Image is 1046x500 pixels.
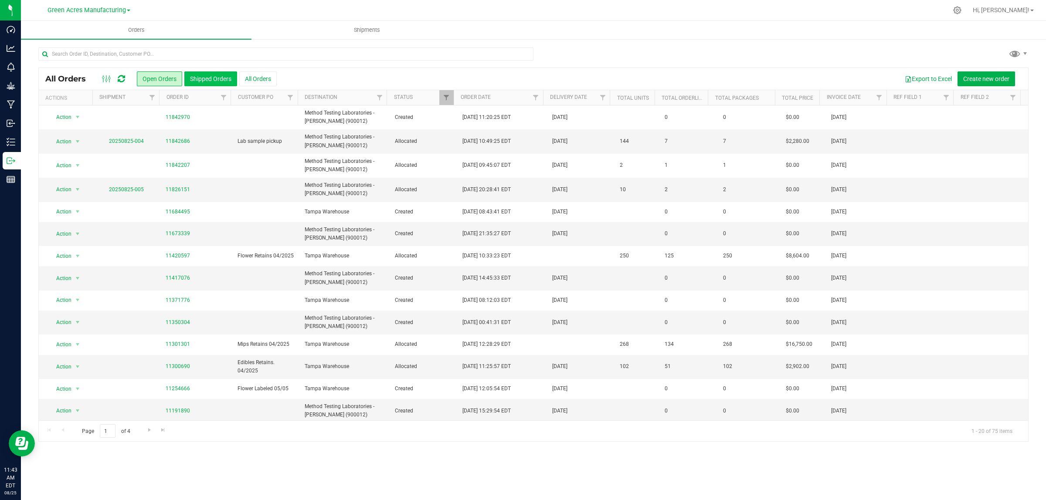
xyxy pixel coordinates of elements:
[48,405,72,417] span: Action
[665,296,668,304] span: 0
[595,90,610,105] a: Filter
[48,228,72,240] span: Action
[552,208,567,216] span: [DATE]
[462,318,511,327] span: [DATE] 00:41:31 EDT
[665,137,668,145] span: 7
[620,252,629,260] span: 250
[7,44,15,53] inline-svg: Analytics
[72,206,83,218] span: select
[552,407,567,415] span: [DATE]
[395,407,452,415] span: Created
[238,358,295,375] span: Edibles Retains. 04/2025
[166,186,190,194] a: 11826151
[372,90,387,105] a: Filter
[116,26,156,34] span: Orders
[899,71,958,86] button: Export to Excel
[305,109,384,125] span: Method Testing Laboratories - [PERSON_NAME] (900012)
[462,137,511,145] span: [DATE] 10:49:25 EDT
[552,113,567,122] span: [DATE]
[620,137,629,145] span: 144
[283,90,298,105] a: Filter
[4,466,17,490] p: 11:43 AM EDT
[665,186,668,194] span: 2
[786,208,799,216] span: $0.00
[166,161,190,169] a: 11842207
[7,138,15,146] inline-svg: Inventory
[238,137,295,145] span: Lab sample pickup
[238,340,295,348] span: Mips Retains 04/2025
[665,161,668,169] span: 1
[831,252,846,260] span: [DATE]
[72,228,83,240] span: select
[831,274,846,282] span: [DATE]
[48,206,72,218] span: Action
[166,296,190,304] a: 11371776
[4,490,17,496] p: 08/25
[395,113,452,122] span: Created
[719,159,730,172] span: 1
[719,111,730,124] span: 0
[462,230,511,238] span: [DATE] 21:35:27 EDT
[665,274,668,282] span: 0
[462,186,511,194] span: [DATE] 20:28:41 EDT
[786,385,799,393] span: $0.00
[7,119,15,128] inline-svg: Inbound
[48,316,72,328] span: Action
[7,25,15,34] inline-svg: Dashboard
[305,296,384,304] span: Tampa Warehouse
[831,113,846,122] span: [DATE]
[831,208,846,216] span: [DATE]
[72,272,83,284] span: select
[48,383,72,395] span: Action
[552,385,567,393] span: [DATE]
[395,274,452,282] span: Created
[72,338,83,351] span: select
[665,362,671,371] span: 51
[665,340,674,348] span: 134
[786,230,799,238] span: $0.00
[305,181,384,198] span: Method Testing Laboratories - [PERSON_NAME] (900012)
[964,424,1019,437] span: 1 - 20 of 75 items
[872,90,886,105] a: Filter
[831,340,846,348] span: [DATE]
[719,360,737,373] span: 102
[166,113,190,122] a: 11842970
[462,252,511,260] span: [DATE] 10:33:23 EDT
[216,90,231,105] a: Filter
[305,226,384,242] span: Method Testing Laboratories - [PERSON_NAME] (900012)
[719,206,730,218] span: 0
[719,183,730,196] span: 2
[462,407,511,415] span: [DATE] 15:29:54 EDT
[72,405,83,417] span: select
[786,113,799,122] span: $0.00
[48,111,72,123] span: Action
[395,340,452,348] span: Allocated
[166,340,190,348] a: 11301301
[662,95,709,101] a: Total Orderlines
[620,161,623,169] span: 2
[48,159,72,172] span: Action
[305,362,384,371] span: Tampa Warehouse
[786,252,809,260] span: $8,604.00
[305,402,384,419] span: Method Testing Laboratories - [PERSON_NAME] (900012)
[617,95,649,101] a: Total Units
[831,137,846,145] span: [DATE]
[665,318,668,327] span: 0
[45,95,89,101] div: Actions
[239,71,277,86] button: All Orders
[665,230,668,238] span: 0
[786,362,809,371] span: $2,902.00
[831,407,846,415] span: [DATE]
[166,274,190,282] a: 11417076
[166,252,190,260] a: 11420597
[48,294,72,306] span: Action
[99,94,126,100] a: Shipment
[786,161,799,169] span: $0.00
[831,161,846,169] span: [DATE]
[395,230,452,238] span: Created
[719,294,730,307] span: 0
[786,318,799,327] span: $0.00
[552,296,567,304] span: [DATE]
[48,7,126,14] span: Green Acres Manufacturing
[166,362,190,371] a: 11300690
